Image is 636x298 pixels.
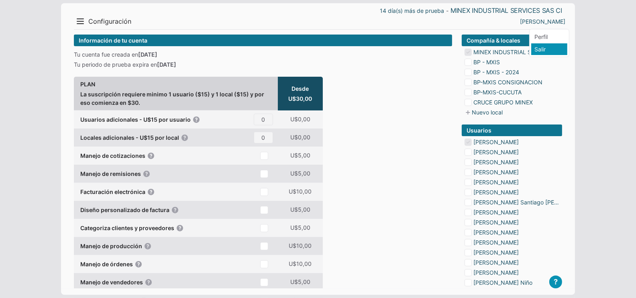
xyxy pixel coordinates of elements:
div: La suscripción requiere minimo 1 usuario ($15) y 1 local ($15) y por eso comienza en $30. [74,77,278,110]
a: ALEJANDRA RAMIREZ RAMIREZ [520,17,565,26]
a: MINEX INDUSTRIAL SERVICES SAS CI [473,48,562,56]
b: Manejo de órdenes [80,260,133,268]
div: Tu periodo de prueba expira en [74,60,452,69]
a: [PERSON_NAME] [473,138,519,146]
div: Compañía & locales [462,35,562,46]
span: U$5,00 [290,223,310,232]
b: Diseño personalizado de factura [80,206,169,214]
a: [PERSON_NAME] [473,268,519,277]
span: U$10,00 [289,241,312,250]
a: [PERSON_NAME] [473,188,519,196]
i: Controla ingresos, gastos e inventario de varias sucursales o unidades de negocio. [181,134,189,142]
a: BP-MXIS-CUCUTA [473,88,522,96]
span: U$10,00 [289,187,312,196]
a: [PERSON_NAME] [473,158,519,166]
a: MINEX INDUSTRIAL SERVICES SAS CI [450,6,562,15]
a: [PERSON_NAME] [473,178,519,186]
a: [PERSON_NAME] [473,168,519,176]
div: Tu cuenta fue creada en [74,50,452,59]
span: U$30,00 [289,94,312,103]
b: [DATE] [157,61,176,68]
b: Locales adicionales - U$15 por local [80,133,179,142]
b: Usuarios adicionales - U$15 por usuario [80,115,191,124]
i: Construye productos terminados con materiales y gestiona órdenes de producción [144,242,152,250]
a: BP - MXIS [473,58,500,66]
span: U$10,00 [289,259,312,268]
a: [PERSON_NAME] [473,218,519,227]
i: Asigna transacciones de ingresos a vendedores para obtener reportes por vendedor y calcular comis... [145,278,153,286]
b: Manejo de remisiones [80,169,141,178]
a: [PERSON_NAME] [473,258,519,267]
a: 14 día(s) más de prueba [380,6,444,15]
a: BP - MXIS - 2024 [473,68,519,76]
span: U$5,00 [290,278,310,286]
i: Procesa múltiples órdenes rápidamente (despacharlas e imprimir las facturas en lotes) [135,260,143,268]
b: Manejo de producción [80,242,142,250]
li: Perfil [531,31,567,43]
span: Desde [292,84,309,93]
span: U$5,00 [290,151,310,159]
a: [PERSON_NAME] Niño [473,278,532,287]
b: PLAN [80,80,271,88]
div: Usuarios [462,125,562,136]
b: [DATE] [138,51,157,58]
span: U$5,00 [290,169,310,178]
i: Agrupa tus clientes y proveedores y obtén reportes por dichos grupos [176,224,184,232]
li: Salir [531,43,567,55]
div: Información de tu cuenta [74,35,452,46]
button: Menu [74,15,87,28]
a: [PERSON_NAME] [473,238,519,247]
a: [PERSON_NAME] [473,248,519,257]
span: - [446,8,448,13]
a: [PERSON_NAME] [473,208,519,216]
b: Categoriza clientes y proveedores [80,224,174,232]
b: Manejo de vendedores [80,278,143,286]
b: Facturación electrónica [80,188,145,196]
button: ? [549,276,562,288]
i: Crea y envía remisiones y haz control de la entrega de tu mercancía [143,170,151,178]
b: Manejo de cotizaciones [80,151,145,160]
a: [PERSON_NAME] [473,148,519,156]
i: Crea y envía cotizaciones y haz seguimiento hasta que se conviertan en facturas [147,152,155,160]
i: Trabaja con tus empleados y asígnales distintos niveles de acceso y permisos. [192,116,200,124]
i: Impacta a tus clientes con un diseño personalizado de factura en PDF. Más detalles sobre costos d... [171,206,179,214]
span: U$0,00 [290,115,310,123]
a: [PERSON_NAME] [473,228,519,237]
span: U$5,00 [290,205,310,214]
i: Soporte para enviar facturas electrónicas válidas ante la autoridades de impuesto [147,188,155,196]
span: U$0,00 [290,133,310,141]
span: Configuración [88,17,131,26]
a: [PERSON_NAME] Santiago [PERSON_NAME] [473,198,562,206]
a: Nuevo local [464,108,503,116]
a: CRUCE GRUPO MINEX [473,98,533,106]
a: BP-MXIS CONSIGNACION [473,78,542,86]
